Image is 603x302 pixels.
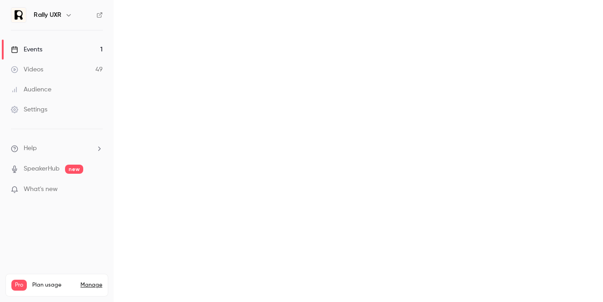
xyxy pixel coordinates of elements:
[32,282,75,289] span: Plan usage
[11,280,27,291] span: Pro
[11,144,103,153] li: help-dropdown-opener
[11,8,26,22] img: Rally UXR
[11,105,47,114] div: Settings
[11,65,43,74] div: Videos
[11,85,51,94] div: Audience
[80,282,102,289] a: Manage
[92,186,103,194] iframe: Noticeable Trigger
[24,185,58,194] span: What's new
[24,164,60,174] a: SpeakerHub
[65,165,83,174] span: new
[24,144,37,153] span: Help
[11,45,42,54] div: Events
[34,10,61,20] h6: Rally UXR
